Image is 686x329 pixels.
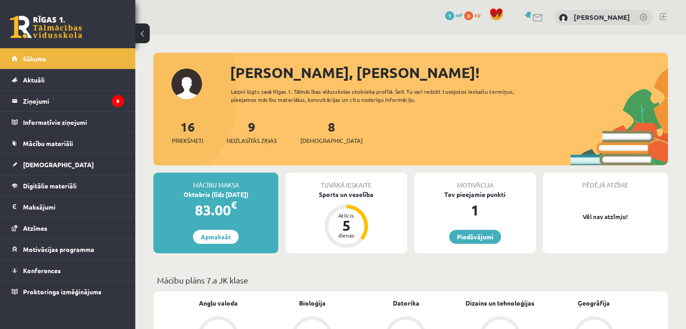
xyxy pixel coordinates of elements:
a: Angļu valoda [199,298,238,308]
span: Mācību materiāli [23,139,73,147]
div: [PERSON_NAME], [PERSON_NAME]! [230,62,668,83]
div: Tuvākā ieskaite [285,173,407,190]
a: Maksājumi [12,196,124,217]
div: 83.00 [153,199,278,221]
a: [DEMOGRAPHIC_DATA] [12,154,124,175]
a: Sākums [12,48,124,69]
a: 8[DEMOGRAPHIC_DATA] [300,119,363,145]
a: 16Priekšmeti [172,119,203,145]
div: 5 [333,218,360,233]
a: Piedāvājumi [449,230,501,244]
p: Vēl nav atzīmju! [548,212,663,221]
div: 1 [414,199,536,221]
a: Bioloģija [299,298,326,308]
a: 0 xp [464,11,485,18]
div: Mācību maksa [153,173,278,190]
span: mP [456,11,463,18]
a: Mācību materiāli [12,133,124,154]
i: 9 [112,95,124,107]
div: Atlicis [333,213,360,218]
a: Aktuāli [12,69,124,90]
span: 0 [464,11,473,20]
span: Sākums [23,55,46,63]
a: Motivācijas programma [12,239,124,260]
a: Konferences [12,260,124,281]
span: xp [474,11,480,18]
span: € [231,198,237,211]
span: Neizlasītās ziņas [226,136,277,145]
span: 1 [445,11,454,20]
a: 1 mP [445,11,463,18]
span: Konferences [23,266,61,274]
span: [DEMOGRAPHIC_DATA] [300,136,363,145]
span: Priekšmeti [172,136,203,145]
legend: Maksājumi [23,196,124,217]
div: Sports un veselība [285,190,407,199]
div: Motivācija [414,173,536,190]
a: Proktoringa izmēģinājums [12,281,124,302]
p: Mācību plāns 7.a JK klase [157,274,664,286]
a: Rīgas 1. Tālmācības vidusskola [10,16,82,38]
div: dienas [333,233,360,238]
a: 9Neizlasītās ziņas [226,119,277,145]
a: Atzīmes [12,218,124,238]
legend: Ziņojumi [23,91,124,111]
div: Tev pieejamie punkti [414,190,536,199]
span: [DEMOGRAPHIC_DATA] [23,160,94,169]
legend: Informatīvie ziņojumi [23,112,124,133]
span: Aktuāli [23,76,45,84]
div: Pēdējā atzīme [543,173,668,190]
div: Oktobris (līdz [DATE]) [153,190,278,199]
a: Informatīvie ziņojumi [12,112,124,133]
img: Marija Bagajeva [559,14,568,23]
span: Atzīmes [23,224,47,232]
span: Proktoringa izmēģinājums [23,288,101,296]
a: Datorika [393,298,419,308]
span: Motivācijas programma [23,245,94,253]
div: Laipni lūgts savā Rīgas 1. Tālmācības vidusskolas skolnieka profilā. Šeit Tu vari redzēt tuvojošo... [231,87,540,104]
a: Ģeogrāfija [578,298,610,308]
a: Sports un veselība Atlicis 5 dienas [285,190,407,249]
a: Ziņojumi9 [12,91,124,111]
a: Apmaksāt [193,230,239,244]
a: Digitālie materiāli [12,175,124,196]
span: Digitālie materiāli [23,182,77,190]
a: [PERSON_NAME] [574,13,630,22]
a: Dizains un tehnoloģijas [465,298,534,308]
